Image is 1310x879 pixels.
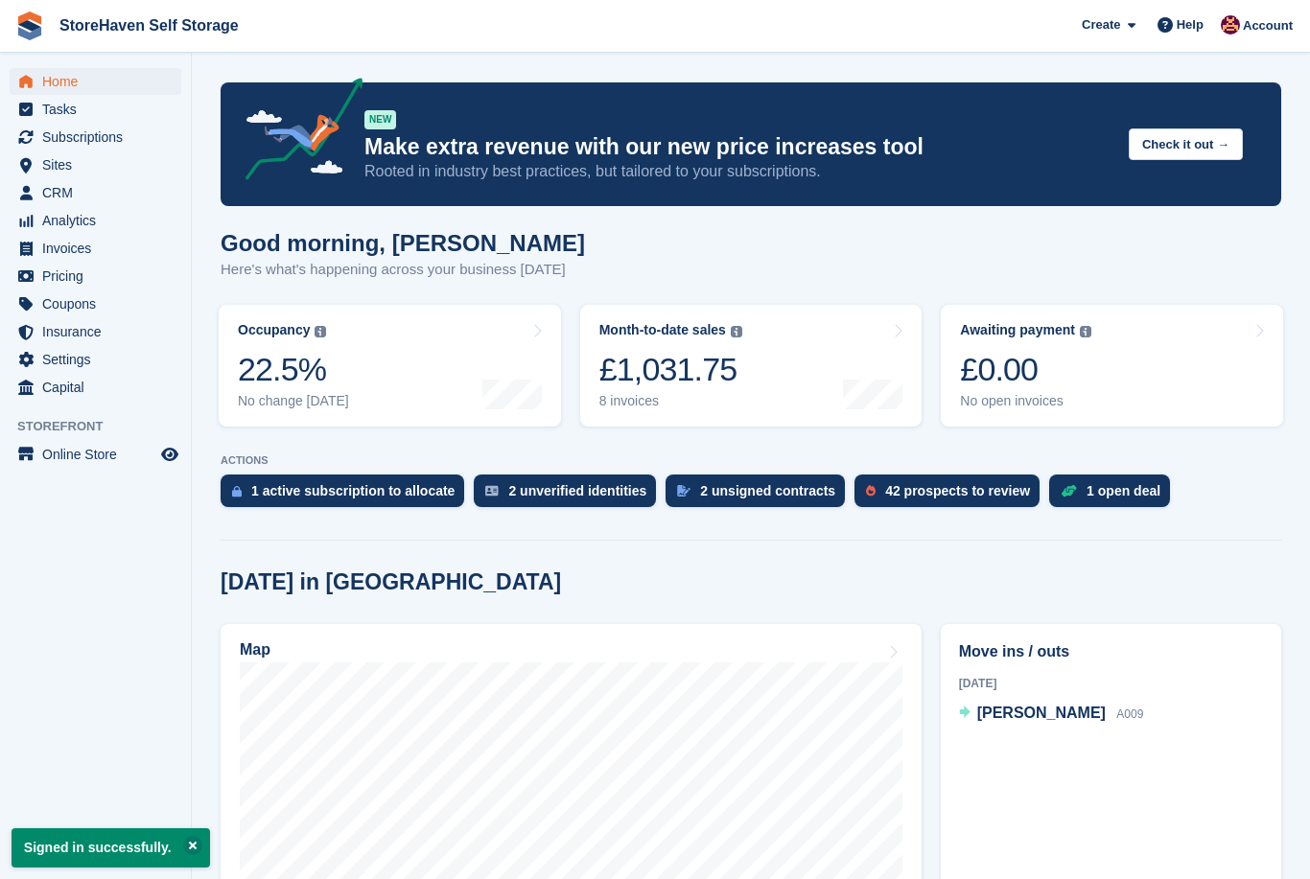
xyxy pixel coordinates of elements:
h2: [DATE] in [GEOGRAPHIC_DATA] [221,569,561,595]
div: Awaiting payment [960,322,1075,338]
a: menu [10,290,181,317]
a: 42 prospects to review [854,474,1049,517]
img: stora-icon-8386f47178a22dfd0bd8f6a31ec36ba5ce8667c1dd55bd0f319d3a0aa187defe.svg [15,12,44,40]
a: menu [10,374,181,401]
a: menu [10,124,181,150]
h1: Good morning, [PERSON_NAME] [221,230,585,256]
span: Coupons [42,290,157,317]
span: A009 [1116,707,1143,721]
div: No change [DATE] [238,393,349,409]
img: icon-info-grey-7440780725fd019a000dd9b08b2336e03edf1995a4989e88bcd33f0948082b44.svg [731,326,742,337]
span: Capital [42,374,157,401]
div: Occupancy [238,322,310,338]
a: Occupancy 22.5% No change [DATE] [219,305,561,427]
img: deal-1b604bf984904fb50ccaf53a9ad4b4a5d6e5aea283cecdc64d6e3604feb123c2.svg [1061,484,1077,497]
span: Pricing [42,263,157,289]
a: menu [10,68,181,95]
a: menu [10,207,181,234]
a: menu [10,318,181,345]
a: menu [10,96,181,123]
a: 2 unsigned contracts [666,474,854,517]
p: Here's what's happening across your business [DATE] [221,259,585,281]
span: CRM [42,179,157,206]
div: [DATE] [959,675,1263,692]
p: Make extra revenue with our new price increases tool [364,133,1113,161]
p: Rooted in industry best practices, but tailored to your subscriptions. [364,161,1113,182]
a: Preview store [158,443,181,466]
img: Daniel Brooks [1221,15,1240,35]
a: menu [10,151,181,178]
span: Help [1177,15,1204,35]
a: 1 active subscription to allocate [221,474,474,517]
h2: Move ins / outs [959,640,1263,663]
div: NEW [364,110,396,129]
div: 1 active subscription to allocate [251,483,455,498]
span: Subscriptions [42,124,157,150]
p: Signed in successfully. [12,828,210,867]
p: ACTIONS [221,454,1281,467]
button: Check it out → [1129,128,1243,160]
div: 2 unsigned contracts [700,483,835,498]
a: menu [10,346,181,373]
span: Invoices [42,235,157,262]
span: Storefront [17,417,191,436]
img: active_subscription_to_allocate_icon-d502201f5373d7db506a760aba3b589e785aa758c864c3986d89f69b8ff3... [232,485,242,497]
img: icon-info-grey-7440780725fd019a000dd9b08b2336e03edf1995a4989e88bcd33f0948082b44.svg [315,326,326,337]
div: 1 open deal [1087,483,1160,498]
a: menu [10,441,181,468]
a: 2 unverified identities [474,474,666,517]
div: 22.5% [238,350,349,389]
img: contract_signature_icon-13c848040528278c33f63329250d36e43548de30e8caae1d1a13099fd9432cc5.svg [677,485,690,497]
img: prospect-51fa495bee0391a8d652442698ab0144808aea92771e9ea1ae160a38d050c398.svg [866,485,876,497]
span: Settings [42,346,157,373]
span: Analytics [42,207,157,234]
span: Sites [42,151,157,178]
div: £1,031.75 [599,350,742,389]
img: price-adjustments-announcement-icon-8257ccfd72463d97f412b2fc003d46551f7dbcb40ab6d574587a9cd5c0d94... [229,78,363,187]
img: icon-info-grey-7440780725fd019a000dd9b08b2336e03edf1995a4989e88bcd33f0948082b44.svg [1080,326,1091,337]
span: Create [1082,15,1120,35]
a: menu [10,235,181,262]
a: 1 open deal [1049,474,1180,517]
a: StoreHaven Self Storage [52,10,246,41]
a: [PERSON_NAME] A009 [959,702,1144,727]
div: £0.00 [960,350,1091,389]
div: 42 prospects to review [885,483,1030,498]
span: Online Store [42,441,157,468]
span: Insurance [42,318,157,345]
span: [PERSON_NAME] [977,705,1106,721]
img: verify_identity-adf6edd0f0f0b5bbfe63781bf79b02c33cf7c696d77639b501bdc392416b5a36.svg [485,485,499,497]
h2: Map [240,641,270,659]
a: Month-to-date sales £1,031.75 8 invoices [580,305,923,427]
div: Month-to-date sales [599,322,726,338]
a: Awaiting payment £0.00 No open invoices [941,305,1283,427]
a: menu [10,263,181,289]
div: 8 invoices [599,393,742,409]
div: No open invoices [960,393,1091,409]
span: Home [42,68,157,95]
div: 2 unverified identities [508,483,646,498]
span: Account [1243,16,1293,35]
a: menu [10,179,181,206]
span: Tasks [42,96,157,123]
